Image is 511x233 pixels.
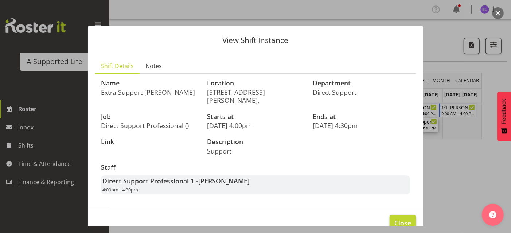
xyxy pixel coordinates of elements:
[207,147,357,155] p: Support
[101,79,198,87] h3: Name
[101,62,134,70] span: Shift Details
[313,121,410,129] p: [DATE] 4:30pm
[101,164,410,171] h3: Staff
[394,218,411,228] span: Close
[102,176,250,185] strong: Direct Support Professional 1 -
[207,121,304,129] p: [DATE] 4:00pm
[207,113,304,120] h3: Starts at
[497,92,511,141] button: Feedback - Show survey
[207,88,304,104] p: [STREET_ADDRESS][PERSON_NAME],
[101,138,198,145] h3: Link
[145,62,162,70] span: Notes
[489,211,496,218] img: help-xxl-2.png
[207,79,304,87] h3: Location
[207,138,357,145] h3: Description
[198,176,250,185] span: [PERSON_NAME]
[101,121,198,129] p: Direct Support Professional ()
[95,36,416,44] p: View Shift Instance
[102,186,138,193] span: 4:00pm - 4:30pm
[101,88,198,96] p: Extra Support [PERSON_NAME]
[313,88,410,96] p: Direct Support
[101,113,198,120] h3: Job
[390,215,416,231] button: Close
[501,99,507,124] span: Feedback
[313,79,410,87] h3: Department
[313,113,410,120] h3: Ends at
